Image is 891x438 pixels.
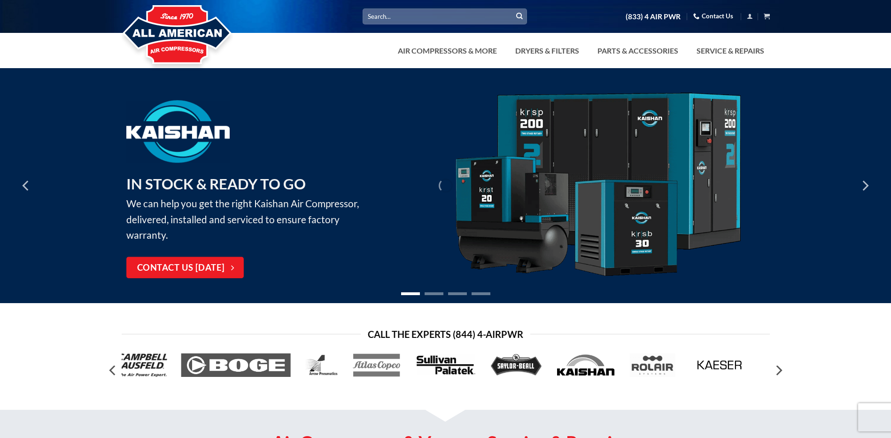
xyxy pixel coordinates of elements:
li: Page dot 2 [425,292,443,295]
a: Login [747,10,753,22]
a: Parts & Accessories [592,41,684,60]
span: Contact Us [DATE] [137,261,225,275]
input: Search… [363,8,527,24]
a: Contact Us [DATE] [126,257,244,279]
img: Kaishan [126,100,230,163]
strong: IN STOCK & READY TO GO [126,175,306,193]
p: We can help you get the right Kaishan Air Compressor, delivered, installed and serviced to ensure... [126,172,373,243]
button: Previous [105,361,122,380]
li: Page dot 4 [472,292,490,295]
span: Call the Experts (844) 4-AirPwr [368,327,523,342]
li: Page dot 3 [448,292,467,295]
a: Service & Repairs [691,41,770,60]
button: Submit [512,9,527,23]
a: Dryers & Filters [510,41,585,60]
a: View cart [764,10,770,22]
a: Contact Us [693,9,733,23]
a: (833) 4 AIR PWR [626,8,681,25]
button: Previous [18,162,35,209]
button: Next [770,361,787,380]
img: Kaishan [452,93,744,279]
a: Air Compressors & More [392,41,503,60]
button: Next [856,162,873,209]
li: Page dot 1 [401,292,420,295]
